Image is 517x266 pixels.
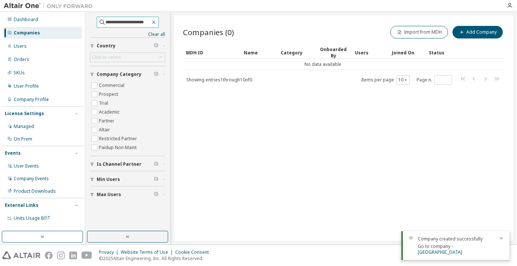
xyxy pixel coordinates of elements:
label: Prospect [99,90,120,99]
img: instagram.svg [57,252,65,259]
span: Clear filter [154,71,159,77]
div: SKUs [14,70,25,76]
div: Users [355,47,386,58]
button: Company Category [90,66,165,83]
div: Status [429,47,460,58]
div: Cookie Consent [175,249,213,255]
label: Partner [99,117,116,125]
div: License Settings [5,111,44,117]
span: Clear filter [154,176,159,182]
img: linkedin.svg [69,252,77,259]
label: Restricted Partner [99,134,139,143]
span: Min Users [97,176,120,182]
span: Units Usage BI [14,215,50,221]
span: Clear filter [154,192,159,198]
label: Trial [99,99,110,108]
div: Name [244,47,275,58]
span: Is Channel Partner [97,161,141,167]
button: Add Company [453,26,503,38]
span: Items per page [361,75,410,85]
div: Companies [14,30,40,36]
img: Altair One [4,2,96,10]
label: Commercial [99,81,126,90]
div: Events [5,150,21,156]
label: Paidup Non Maint [99,143,138,152]
div: Onboarded By [318,46,349,59]
span: Max Users [97,192,121,198]
button: Import from MDH [390,26,448,38]
div: Joined On [392,47,423,58]
div: Dashboard [14,17,38,23]
div: Website Terms of Use [121,249,175,255]
span: Showing entries 1 through 10 of 0 [186,77,252,83]
div: Click to select [92,54,121,60]
span: Go to company - [418,243,462,255]
div: Company Events [14,176,49,182]
div: Product Downloads [14,188,56,194]
div: Privacy [99,249,121,255]
button: Is Channel Partner [90,156,165,172]
div: Managed [14,124,34,129]
div: Company Profile [14,97,49,102]
button: Country [90,38,165,54]
button: Min Users [90,171,165,188]
p: © 2025 Altair Engineering, Inc. All Rights Reserved. [99,255,213,262]
div: Company created successfully [418,236,495,242]
div: Category [281,47,312,58]
div: User Profile [14,83,39,89]
div: On Prem [14,136,32,142]
img: youtube.svg [81,252,92,259]
button: Max Users [90,186,165,203]
label: Academic [99,108,121,117]
span: Clear filter [154,161,159,167]
span: Page n. [417,75,452,85]
div: Users [14,43,27,49]
div: MDH ID [186,47,238,58]
span: Clear filter [154,43,159,49]
div: Click to select [90,53,165,62]
div: User Events [14,163,39,169]
label: Altair [99,125,111,134]
span: Country [97,43,116,49]
span: Companies (0) [183,27,234,37]
span: Company Category [97,71,141,77]
div: Orders [14,57,29,63]
td: No data available [183,59,463,70]
div: External Links [5,202,39,208]
button: 10 [398,77,408,83]
img: facebook.svg [45,252,53,259]
a: Clear all [90,31,165,37]
img: altair_logo.svg [2,252,40,259]
a: [GEOGRAPHIC_DATA] [418,249,462,255]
